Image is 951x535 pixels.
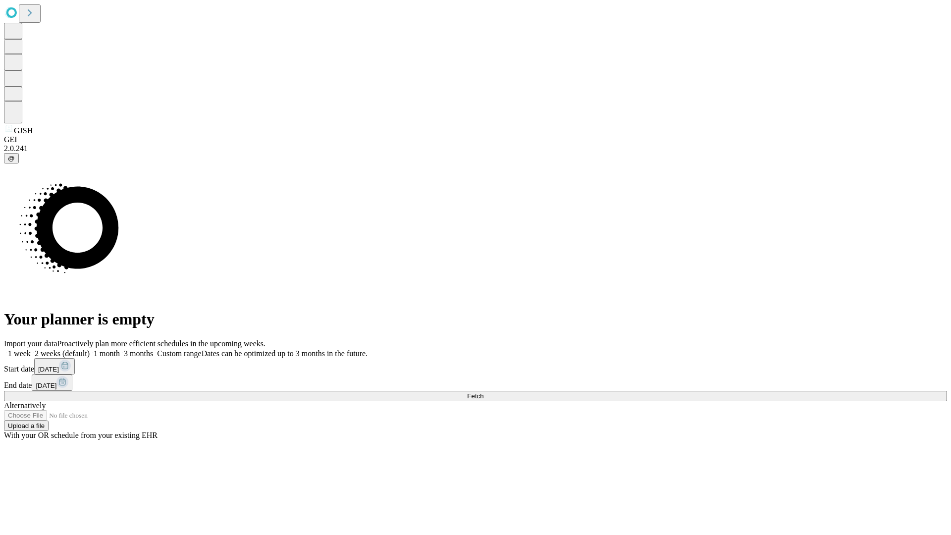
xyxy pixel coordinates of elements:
span: [DATE] [38,366,59,373]
button: @ [4,153,19,163]
button: Fetch [4,391,947,401]
div: Start date [4,358,947,374]
span: [DATE] [36,382,56,389]
span: @ [8,155,15,162]
span: 1 week [8,349,31,358]
div: End date [4,374,947,391]
span: GJSH [14,126,33,135]
button: Upload a file [4,421,49,431]
button: [DATE] [34,358,75,374]
span: 1 month [94,349,120,358]
span: 2 weeks (default) [35,349,90,358]
span: Fetch [467,392,483,400]
span: Custom range [157,349,201,358]
span: 3 months [124,349,153,358]
button: [DATE] [32,374,72,391]
div: GEI [4,135,947,144]
span: Alternatively [4,401,46,410]
div: 2.0.241 [4,144,947,153]
span: Import your data [4,339,57,348]
h1: Your planner is empty [4,310,947,328]
span: Dates can be optimized up to 3 months in the future. [202,349,368,358]
span: With your OR schedule from your existing EHR [4,431,158,439]
span: Proactively plan more efficient schedules in the upcoming weeks. [57,339,265,348]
